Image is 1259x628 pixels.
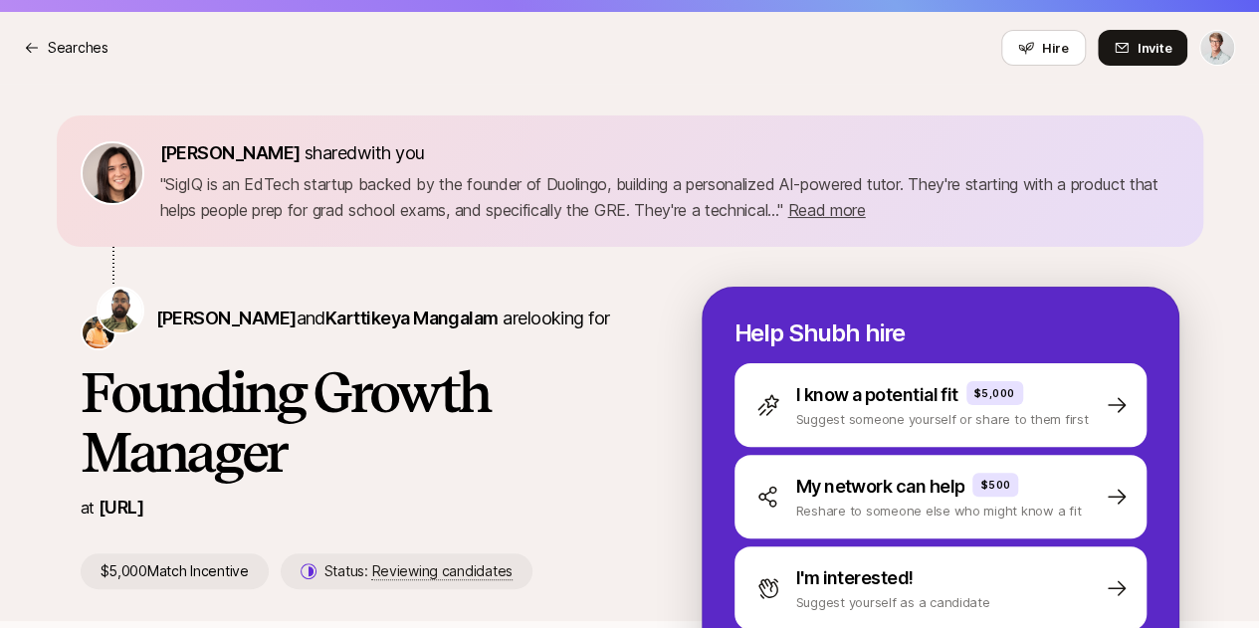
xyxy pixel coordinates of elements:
p: Suggest someone yourself or share to them first [796,409,1089,429]
p: My network can help [796,473,965,501]
p: $500 [980,477,1010,493]
p: $5,000 Match Incentive [81,553,269,589]
span: Invite [1138,38,1171,58]
p: I know a potential fit [796,381,958,409]
p: Help Shubh hire [734,319,1147,347]
p: shared [160,139,433,167]
p: " SigIQ is an EdTech startup backed by the founder of Duolingo, building a personalized AI-powere... [160,171,1179,223]
span: Hire [1042,38,1069,58]
button: Hire [1001,30,1086,66]
p: Suggest yourself as a candidate [796,592,990,612]
p: Searches [48,36,108,60]
button: Charlie Vestner [1199,30,1235,66]
h1: Founding Growth Manager [81,362,638,482]
p: $5,000 [974,385,1015,401]
img: Karttikeya Mangalam [83,316,114,348]
span: [PERSON_NAME] [156,308,297,328]
button: Invite [1098,30,1187,66]
span: Karttikeya Mangalam [325,308,499,328]
span: Reviewing candidates [371,562,512,580]
a: [URL] [99,497,143,518]
span: and [296,308,498,328]
img: Charlie Vestner [1200,31,1234,65]
span: Read more [787,200,865,220]
p: Status: [324,559,513,583]
img: 71d7b91d_d7cb_43b4_a7ea_a9b2f2cc6e03.jpg [83,143,142,203]
img: Shubh Gupta [99,289,142,332]
p: I'm interested! [796,564,914,592]
p: at [81,495,95,521]
span: with you [357,142,425,163]
span: [PERSON_NAME] [160,142,301,163]
p: are looking for [156,305,610,332]
p: Reshare to someone else who might know a fit [796,501,1082,521]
